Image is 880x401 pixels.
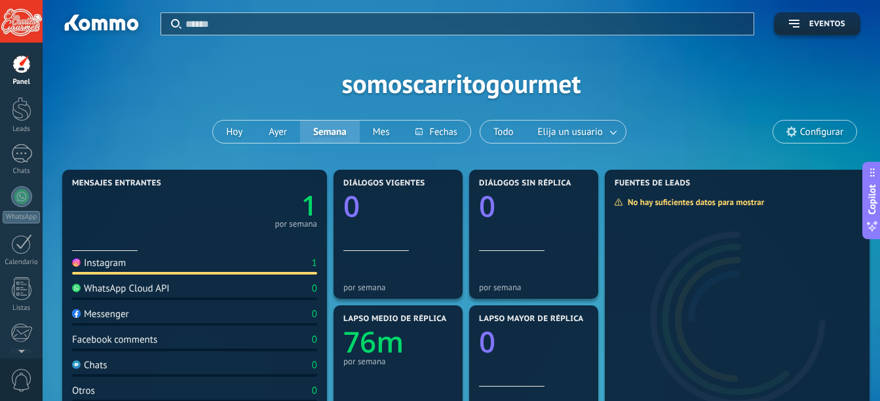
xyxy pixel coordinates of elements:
[343,186,360,225] text: 0
[479,282,588,292] div: por semana
[3,304,41,313] div: Listas
[312,282,317,295] div: 0
[480,121,527,143] button: Todo
[72,359,107,372] div: Chats
[343,315,447,324] span: Lapso medio de réplica
[614,197,773,208] div: No hay suficientes datos para mostrar
[809,20,845,29] span: Eventos
[256,121,300,143] button: Ayer
[72,308,129,320] div: Messenger
[527,121,626,143] button: Elija un usuario
[300,121,360,143] button: Semana
[195,187,317,224] a: 1
[312,257,317,269] div: 1
[72,360,81,369] img: Chats
[312,308,317,320] div: 0
[72,282,170,295] div: WhatsApp Cloud API
[3,167,41,176] div: Chats
[72,309,81,318] img: Messenger
[343,356,453,366] div: por semana
[360,121,403,143] button: Mes
[535,123,605,141] span: Elija un usuario
[3,211,40,223] div: WhatsApp
[72,334,157,346] div: Facebook comments
[312,334,317,346] div: 0
[774,12,860,35] button: Eventos
[72,179,161,188] span: Mensajes entrantes
[72,257,126,269] div: Instagram
[3,125,41,134] div: Leads
[479,322,495,361] text: 0
[479,179,571,188] span: Diálogos sin réplica
[3,258,41,267] div: Calendario
[343,322,404,361] text: 76m
[213,121,256,143] button: Hoy
[479,315,583,324] span: Lapso mayor de réplica
[72,284,81,292] img: WhatsApp Cloud API
[72,385,95,397] div: Otros
[72,258,81,267] img: Instagram
[301,187,317,224] text: 1
[343,179,425,188] span: Diálogos vigentes
[3,78,41,86] div: Panel
[866,185,879,215] span: Copilot
[800,126,843,138] span: Configurar
[343,282,453,292] div: por semana
[312,385,317,397] div: 0
[402,121,470,143] button: Fechas
[312,359,317,372] div: 0
[275,221,317,227] div: por semana
[615,179,691,188] span: Fuentes de leads
[479,186,495,225] text: 0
